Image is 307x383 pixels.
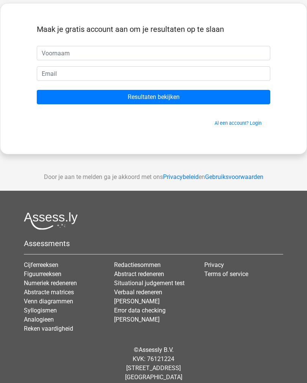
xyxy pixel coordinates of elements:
[205,173,263,181] a: Gebruiksvoorwaarden
[24,261,58,268] a: Cijferreeksen
[204,261,224,268] a: Privacy
[24,289,74,296] a: Abstracte matrices
[139,346,174,353] a: Assessly B.V.
[114,289,162,296] a: Verbaal redeneren
[114,270,164,278] a: Abstract redeneren
[24,270,61,278] a: Figuurreeksen
[114,279,185,287] a: Situational judgement test
[163,173,199,181] a: Privacybeleid
[37,25,270,34] h5: Maak je gratis account aan om je resultaten op te slaan
[114,307,166,314] a: Error data checking
[24,325,73,332] a: Reken vaardigheid
[114,316,160,323] a: [PERSON_NAME]
[215,120,262,126] a: Al een account? Login
[24,239,283,248] h5: Assessments
[37,46,270,60] input: Voornaam
[24,212,78,230] img: Assessly logo
[24,298,73,305] a: Venn diagrammen
[114,261,161,268] a: Redactiesommen
[204,270,248,278] a: Terms of service
[24,307,57,314] a: Syllogismen
[114,298,160,305] a: [PERSON_NAME]
[37,90,270,104] input: Resultaten bekijken
[37,66,270,81] input: Email
[24,316,54,323] a: Analogieen
[24,279,77,287] a: Numeriek redeneren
